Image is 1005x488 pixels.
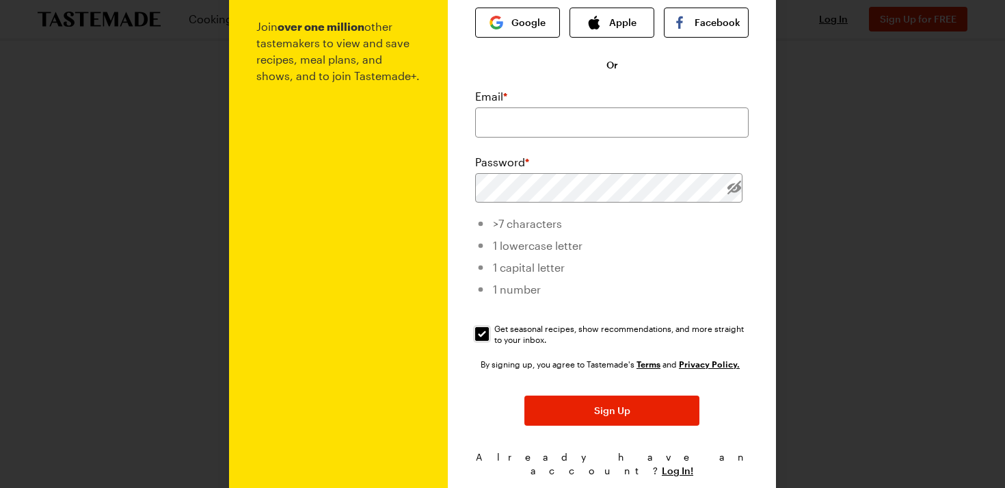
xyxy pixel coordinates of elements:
a: Tastemade Terms of Service [636,358,660,370]
span: 1 capital letter [493,261,565,274]
label: Email [475,88,507,105]
label: Password [475,154,529,170]
input: Get seasonal recipes, show recommendations, and more straight to your inbox. [475,327,489,341]
button: Log In! [662,464,693,478]
button: Sign Up [524,396,699,426]
a: Tastemade Privacy Policy [679,358,740,370]
div: By signing up, you agree to Tastemade's and [481,357,743,371]
b: over one million [278,20,364,33]
span: Sign Up [594,404,630,418]
button: Google [475,8,560,38]
span: 1 number [493,283,541,296]
span: Or [606,58,618,72]
span: Get seasonal recipes, show recommendations, and more straight to your inbox. [494,323,750,345]
button: Apple [569,8,654,38]
button: Facebook [664,8,749,38]
span: 1 lowercase letter [493,239,582,252]
span: >7 characters [493,217,562,230]
span: Already have an account? [476,451,749,476]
